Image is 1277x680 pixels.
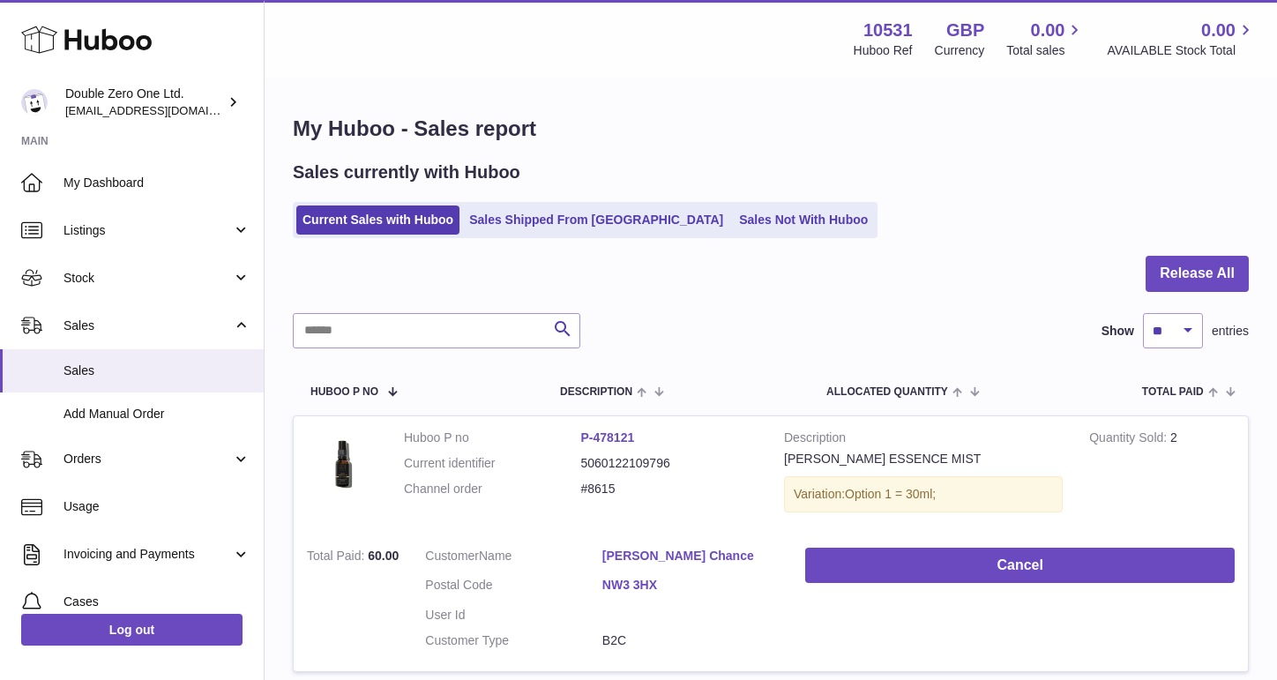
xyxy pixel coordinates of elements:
a: Sales Not With Huboo [733,205,874,235]
span: Customer [425,549,479,563]
h2: Sales currently with Huboo [293,161,520,184]
dt: Postal Code [425,577,602,598]
span: Total paid [1142,386,1204,398]
strong: Total Paid [307,549,368,567]
span: Sales [63,362,250,379]
strong: Quantity Sold [1089,430,1170,449]
dd: B2C [602,632,780,649]
div: Variation: [784,476,1063,512]
button: Cancel [805,548,1235,584]
div: Huboo Ref [854,42,913,59]
span: Add Manual Order [63,406,250,422]
span: Orders [63,451,232,467]
span: Listings [63,222,232,239]
span: Huboo P no [310,386,378,398]
a: Log out [21,614,243,646]
span: AVAILABLE Stock Total [1107,42,1256,59]
a: Sales Shipped From [GEOGRAPHIC_DATA] [463,205,729,235]
dt: Customer Type [425,632,602,649]
td: 2 [1076,416,1248,534]
span: Total sales [1006,42,1085,59]
dt: Channel order [404,481,581,497]
span: ALLOCATED Quantity [826,386,948,398]
span: Cases [63,594,250,610]
dt: Name [425,548,602,569]
dd: #8615 [581,481,758,497]
dt: User Id [425,607,602,624]
button: Release All [1146,256,1249,292]
a: 0.00 Total sales [1006,19,1085,59]
img: 105311660211519.jpg [307,430,377,500]
a: P-478121 [581,430,635,445]
span: Option 1 = 30ml; [845,487,936,501]
span: Usage [63,498,250,515]
span: 0.00 [1031,19,1065,42]
span: Invoicing and Payments [63,546,232,563]
a: NW3 3HX [602,577,780,594]
a: Current Sales with Huboo [296,205,459,235]
label: Show [1102,323,1134,340]
span: entries [1212,323,1249,340]
span: [EMAIL_ADDRESS][DOMAIN_NAME] [65,103,259,117]
a: 0.00 AVAILABLE Stock Total [1107,19,1256,59]
span: Description [560,386,632,398]
strong: Description [784,430,1063,451]
strong: GBP [946,19,984,42]
a: [PERSON_NAME] Chance [602,548,780,564]
div: Double Zero One Ltd. [65,86,224,119]
span: My Dashboard [63,175,250,191]
img: hello@001skincare.com [21,89,48,116]
span: 60.00 [368,549,399,563]
span: 0.00 [1201,19,1236,42]
div: Currency [935,42,985,59]
span: Sales [63,318,232,334]
span: Stock [63,270,232,287]
dt: Current identifier [404,455,581,472]
strong: 10531 [863,19,913,42]
h1: My Huboo - Sales report [293,115,1249,143]
dt: Huboo P no [404,430,581,446]
dd: 5060122109796 [581,455,758,472]
div: [PERSON_NAME] ESSENCE MIST [784,451,1063,467]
